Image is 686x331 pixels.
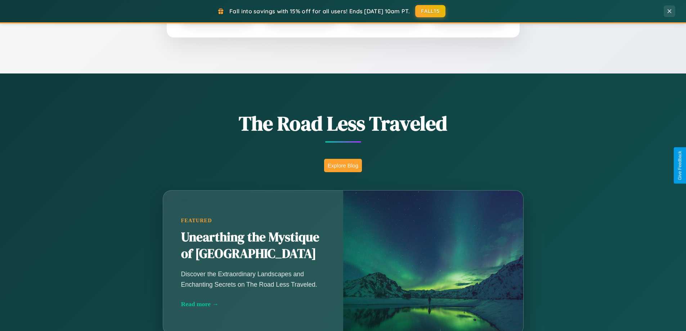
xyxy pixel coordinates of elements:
h2: Unearthing the Mystique of [GEOGRAPHIC_DATA] [181,229,325,262]
div: Featured [181,218,325,224]
button: Explore Blog [324,159,362,172]
h1: The Road Less Traveled [127,109,559,137]
div: Read more → [181,300,325,308]
span: Fall into savings with 15% off for all users! Ends [DATE] 10am PT. [229,8,410,15]
p: Discover the Extraordinary Landscapes and Enchanting Secrets on The Road Less Traveled. [181,269,325,289]
button: FALL15 [415,5,445,17]
div: Give Feedback [677,151,682,180]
